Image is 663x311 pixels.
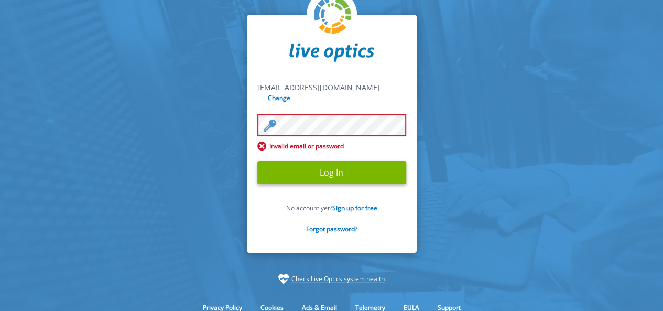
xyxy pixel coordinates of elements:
[257,82,380,92] span: [EMAIL_ADDRESS][DOMAIN_NAME]
[278,274,289,284] img: status-check-icon.svg
[266,93,294,103] input: Change
[291,274,385,284] a: Check Live Optics system health
[257,203,406,212] p: No account yet?
[306,224,357,233] a: Forgot password?
[257,142,406,151] span: Invalid email or password
[257,161,406,184] input: Log In
[289,43,374,62] img: liveoptics-word.svg
[332,203,377,212] a: Sign up for free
